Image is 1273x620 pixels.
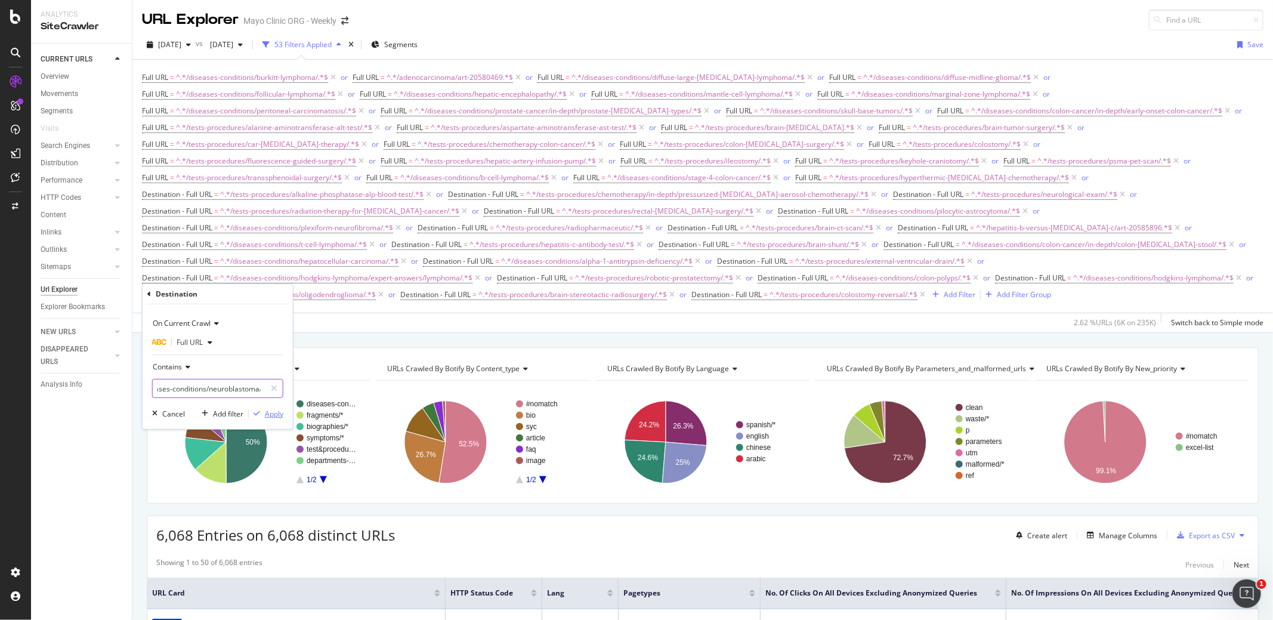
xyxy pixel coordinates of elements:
span: = [170,72,174,82]
span: = [965,189,969,199]
span: = [648,139,652,149]
span: = [412,139,416,149]
div: Previous [1185,560,1214,570]
span: ^.*/diseases-conditions/plexiform-neurofibroma/.*$ [220,220,393,236]
span: = [214,206,218,216]
span: Full URL [817,89,843,99]
span: = [754,106,758,116]
span: = [409,106,413,116]
a: CURRENT URLS [41,53,112,66]
span: Destination - Full URL [893,189,963,199]
span: ^.*/tests-procedures/brain-tumor-surgery/.*$ [913,119,1065,136]
button: [DATE] [142,35,196,54]
div: Performance [41,174,82,187]
a: DISAPPEARED URLS [41,343,112,368]
span: Full URL [661,122,687,132]
div: or [379,239,387,249]
span: ^.*/diseases-conditions/stage-4-colon-cancer/.*$ [607,169,771,186]
span: Full URL [795,172,821,183]
button: Switch back to Simple mode [1166,313,1263,332]
span: ^.*/tests-procedures/chemotherapy/in-depth/pressurized-[MEDICAL_DATA]-aerosol-chemotherapy/.*$ [526,186,869,203]
button: or [817,72,824,83]
span: ^.*/tests-procedures/keyhole-craniotomy/.*$ [829,153,979,169]
button: 53 Filters Applied [258,35,346,54]
button: or [1184,155,1191,166]
div: arrow-right-arrow-left [341,17,348,25]
span: Destination - Full URL [448,189,518,199]
span: Destination - Full URL [484,206,554,216]
div: or [1033,206,1040,216]
div: Export as CSV [1189,530,1235,541]
a: NEW URLS [41,326,112,338]
span: Destination - Full URL [142,206,212,216]
span: Full URL [397,122,423,132]
div: Inlinks [41,226,61,239]
div: Save [1247,39,1263,50]
span: Full URL [591,89,617,99]
span: Full URL [142,139,168,149]
span: Full URL [937,106,963,116]
span: ^.*/diseases-conditions/diffuse-midline-glioma/.*$ [863,69,1031,86]
span: ^.*/diseases-conditions/hepatic-encephalopathy/.*$ [394,86,567,103]
div: or [436,189,443,199]
div: or [746,273,753,283]
button: or [886,222,893,233]
div: or [766,206,773,216]
div: or [406,223,413,233]
button: Cancel [147,408,185,419]
div: Search Engines [41,140,90,152]
div: or [872,239,879,249]
span: Full URL [381,156,407,166]
div: or [925,106,932,116]
span: = [965,106,969,116]
span: Full URL [573,172,600,183]
button: or [579,88,586,100]
span: Full URL [142,156,168,166]
button: or [485,272,492,283]
button: or [379,239,387,250]
button: or [1043,88,1050,100]
div: or [388,289,396,300]
span: = [619,89,623,99]
span: Full URL [142,122,168,132]
div: or [647,239,654,249]
div: HTTP Codes [41,192,81,204]
div: or [1235,106,1242,116]
span: = [170,89,174,99]
div: Switch back to Simple mode [1171,317,1263,328]
div: Segments [41,105,73,118]
button: or [348,88,355,100]
button: [DATE] [205,35,248,54]
button: or [991,155,999,166]
span: = [388,89,392,99]
input: Find a URL [1149,10,1263,30]
div: Explorer Bookmarks [41,301,105,313]
a: Performance [41,174,112,187]
span: ^.*/tests-procedures/psma-pet-scan/.*$ [1037,153,1171,169]
button: or [1043,72,1050,83]
span: Full URL [829,72,855,82]
span: ^.*/tests-procedures/fluorescence-guided-surgery/.*$ [176,153,356,169]
span: ^.*/adenocarcinoma/art-20580469.*$ [387,69,513,86]
span: ^.*/tests-procedures/neurological-exam/.*$ [971,186,1117,203]
div: or [341,72,348,82]
span: = [556,206,560,216]
span: ^.*/tests-procedures/colostomy/.*$ [903,136,1021,153]
button: or [766,205,773,217]
button: Segments [366,35,422,54]
span: ^.*/tests-procedures/brain-ct-scan/.*$ [746,220,873,236]
span: ^.*/tests-procedures/chemotherapy-colon-cancer/.*$ [418,136,595,153]
div: or [991,156,999,166]
span: ^.*/diseases-conditions/b-cell-lymphoma/.*$ [400,169,549,186]
button: or [872,239,879,250]
div: or [656,223,663,233]
div: or [369,106,376,116]
span: = [970,223,974,233]
span: Full URL [620,139,646,149]
div: or [1043,89,1050,99]
button: or [561,172,568,183]
button: or [881,189,888,200]
button: or [369,105,376,116]
div: 53 Filters Applied [274,39,332,50]
div: Overview [41,70,69,83]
